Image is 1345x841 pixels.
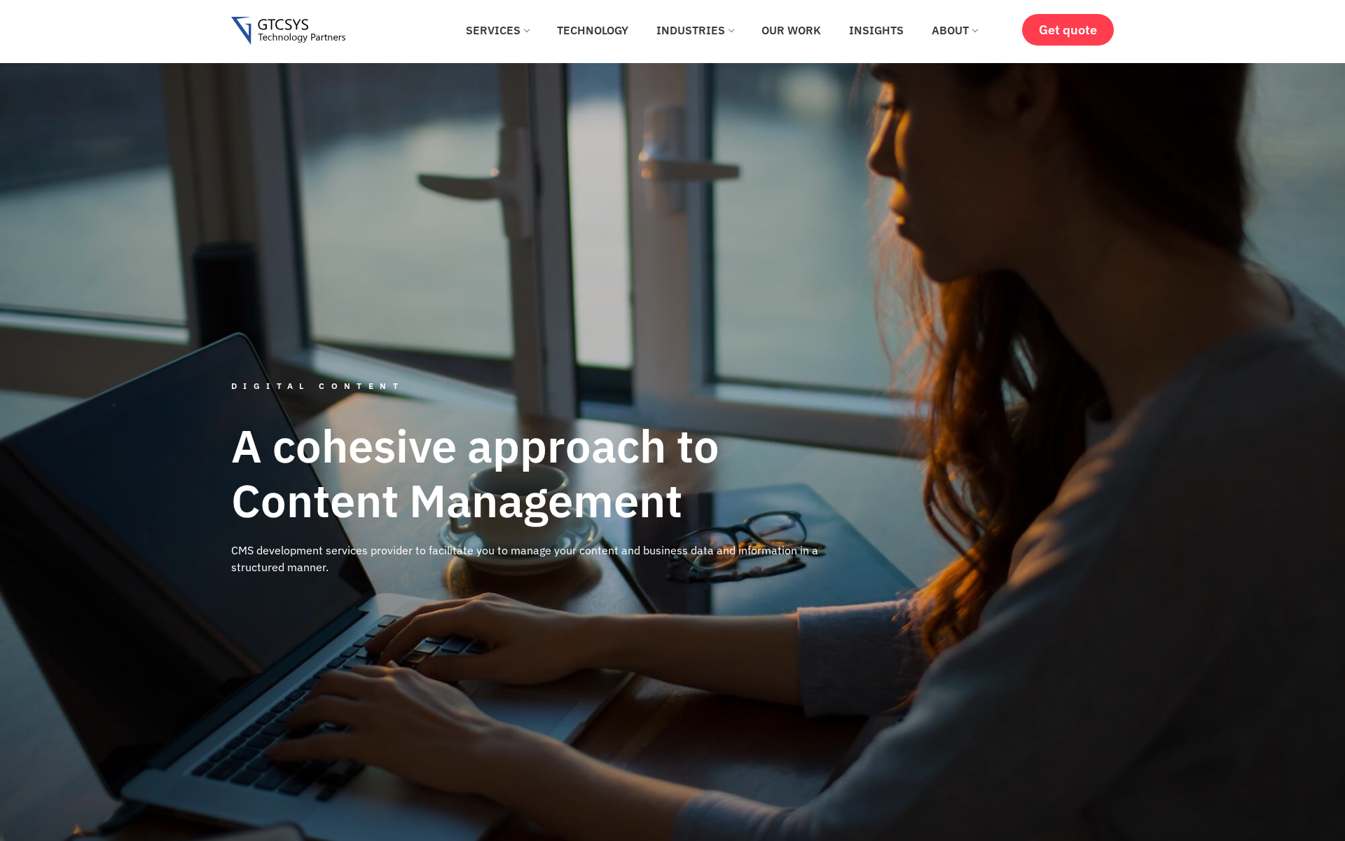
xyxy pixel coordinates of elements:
span: Get quote [1039,22,1097,37]
a: Insights [839,15,914,46]
a: Our Work [751,15,832,46]
p: CMS development services provider to facilitate you to manage your content and business data and ... [231,542,849,575]
a: Get quote [1022,14,1114,46]
img: Gtcsys logo [231,17,345,46]
h2: A cohesive approach to Content Management [231,418,849,528]
a: Technology [546,15,639,46]
h5: digital content [231,382,849,390]
a: Services [455,15,539,46]
a: Industries [646,15,744,46]
a: About [921,15,988,46]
